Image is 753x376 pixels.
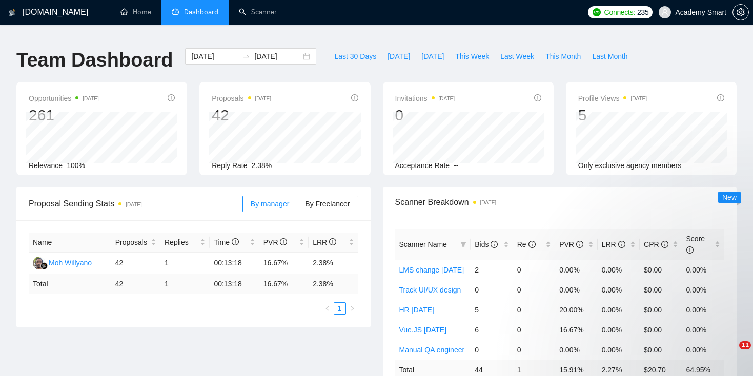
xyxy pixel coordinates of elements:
[382,48,416,65] button: [DATE]
[602,240,625,248] span: LRR
[214,238,238,246] span: Time
[172,8,179,15] span: dashboard
[160,274,210,294] td: 1
[528,241,536,248] span: info-circle
[416,48,450,65] button: [DATE]
[40,262,48,269] img: gigradar-bm.png
[513,280,555,300] td: 0
[471,260,513,280] td: 2
[239,8,277,16] a: searchScanner
[513,300,555,320] td: 0
[321,302,334,315] button: left
[458,237,469,252] span: filter
[254,51,301,62] input: End date
[578,161,682,170] span: Only exclusive agency members
[491,241,498,248] span: info-circle
[578,106,647,125] div: 5
[33,258,92,266] a: MWMoh Willyano
[637,7,648,18] span: 235
[126,202,141,207] time: [DATE]
[305,200,350,208] span: By Freelancer
[439,96,455,101] time: [DATE]
[313,238,336,246] span: LRR
[722,193,737,201] span: New
[598,260,640,280] td: 0.00%
[346,302,358,315] li: Next Page
[388,51,410,62] span: [DATE]
[160,253,210,274] td: 1
[559,240,583,248] span: PVR
[212,92,271,105] span: Proposals
[718,341,743,366] iframe: To enrich screen reader interactions, please activate Accessibility in Grammarly extension settings
[686,246,694,254] span: info-circle
[399,346,465,354] a: Manual QA engineer
[115,237,149,248] span: Proposals
[732,8,749,16] a: setting
[460,241,466,247] span: filter
[184,8,218,16] span: Dashboard
[395,92,455,105] span: Invitations
[513,340,555,360] td: 0
[534,94,541,101] span: info-circle
[210,253,259,274] td: 00:13:18
[252,161,272,170] span: 2.38%
[329,238,336,245] span: info-circle
[329,48,382,65] button: Last 30 Days
[495,48,540,65] button: Last Week
[661,241,668,248] span: info-circle
[212,161,247,170] span: Reply Rate
[29,106,99,125] div: 261
[263,238,288,246] span: PVR
[455,51,489,62] span: This Week
[49,257,92,268] div: Moh Willyano
[640,260,682,280] td: $0.00
[16,48,173,72] h1: Team Dashboard
[399,306,434,314] a: HR [DATE]
[29,161,63,170] span: Relevance
[395,196,725,208] span: Scanner Breakdown
[682,340,724,360] td: 0.00%
[733,8,748,16] span: setting
[168,94,175,101] span: info-circle
[640,340,682,360] td: $0.00
[165,237,198,248] span: Replies
[661,9,668,16] span: user
[395,106,455,125] div: 0
[29,92,99,105] span: Opportunities
[480,200,496,205] time: [DATE]
[471,320,513,340] td: 6
[111,274,160,294] td: 42
[399,266,464,274] a: LMS change [DATE]
[67,161,85,170] span: 100%
[421,51,444,62] span: [DATE]
[517,240,536,248] span: Re
[475,240,498,248] span: Bids
[399,326,447,334] a: Vue.JS [DATE]
[242,52,250,60] span: to
[540,48,586,65] button: This Month
[120,8,151,16] a: homeHome
[513,260,555,280] td: 0
[212,106,271,125] div: 42
[210,274,259,294] td: 00:13:18
[471,300,513,320] td: 5
[593,8,601,16] img: upwork-logo.png
[351,94,358,101] span: info-circle
[576,241,583,248] span: info-circle
[160,233,210,253] th: Replies
[555,260,597,280] td: 0.00%
[604,7,635,18] span: Connects:
[346,302,358,315] button: right
[686,235,705,254] span: Score
[259,274,309,294] td: 16.67 %
[33,257,46,269] img: MW
[83,96,98,101] time: [DATE]
[309,253,358,274] td: 2.38%
[586,48,633,65] button: Last Month
[309,274,358,294] td: 2.38 %
[191,51,238,62] input: Start date
[500,51,534,62] span: Last Week
[242,52,250,60] span: swap-right
[255,96,271,101] time: [DATE]
[111,253,160,274] td: 42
